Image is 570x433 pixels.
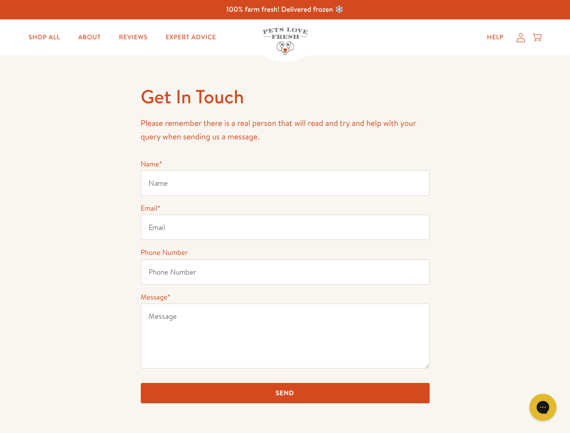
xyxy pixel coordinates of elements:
[141,84,430,109] h1: Get In Touch
[141,259,430,285] input: Phone Number
[263,28,308,55] img: Pets Love Fresh
[158,28,223,46] a: Expert Advice
[141,248,188,258] label: Phone Number
[141,215,430,240] input: Email
[71,28,108,46] a: About
[480,28,511,46] a: Help
[141,203,161,213] label: Email
[141,159,162,169] label: Name
[111,28,154,46] a: Reviews
[21,28,67,46] a: Shop All
[141,117,416,143] span: Please remember there is a real person that will read and try and help with your query when sendi...
[525,391,561,424] iframe: Gorgias live chat messenger
[141,170,430,196] input: Name
[141,292,171,302] label: Message
[141,383,430,403] input: Send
